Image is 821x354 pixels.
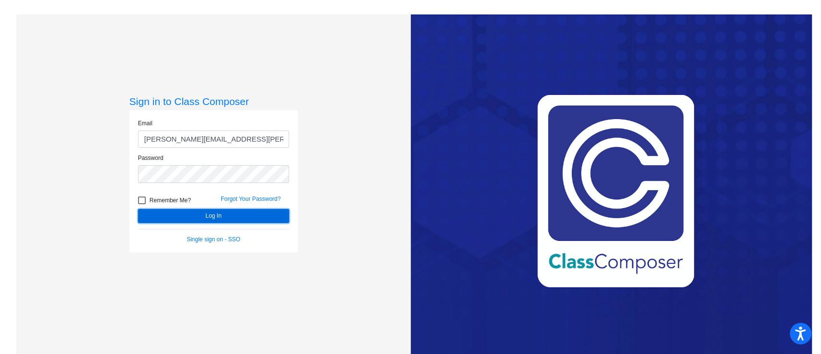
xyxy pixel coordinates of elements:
[129,95,298,107] h3: Sign in to Class Composer
[221,196,281,202] a: Forgot Your Password?
[150,195,191,206] span: Remember Me?
[138,209,289,223] button: Log In
[138,154,164,162] label: Password
[138,119,152,128] label: Email
[187,236,240,243] a: Single sign on - SSO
